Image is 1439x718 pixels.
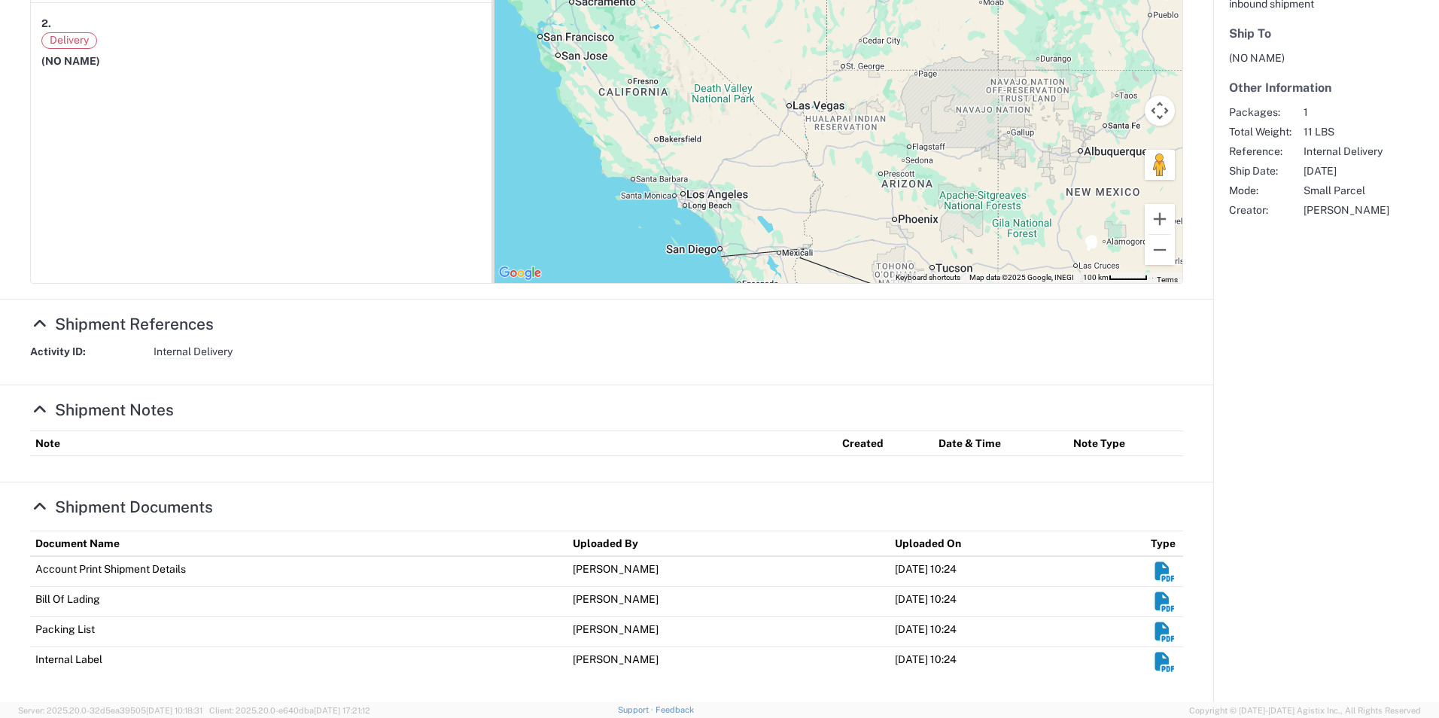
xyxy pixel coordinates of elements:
span: (NO NAME) [1229,52,1285,64]
span: Small Parcel [1304,184,1389,197]
th: Date & Time [933,431,1068,456]
td: [DATE] 10:24 [890,556,1145,587]
button: Map Scale: 100 km per 48 pixels [1078,272,1152,283]
a: Hide Details [30,400,174,419]
button: Drag Pegman onto the map to open Street View [1145,150,1175,180]
span: Delivery [41,32,97,49]
table: Shipment Documents [30,531,1183,677]
span: Mode: [1229,184,1291,197]
span: Copyright © [DATE]-[DATE] Agistix Inc., All Rights Reserved [1189,704,1421,717]
span: Internal Delivery [1304,145,1389,158]
span: Reference: [1229,145,1291,158]
span: [DATE] [1304,164,1389,178]
td: [DATE] 10:24 [890,617,1145,647]
button: Keyboard shortcuts [896,272,960,283]
td: [PERSON_NAME] [567,617,889,647]
span: [DATE] 10:18:31 [146,706,202,715]
th: Note [30,431,837,456]
th: Document Name [30,531,567,557]
em: Download [1153,562,1176,581]
td: Internal Label [30,647,567,677]
span: Server: 2025.20.0-32d5ea39505 [18,706,202,715]
span: Packages: [1229,105,1291,119]
span: [PERSON_NAME] [1304,203,1389,217]
td: Account Print Shipment Details [30,556,567,587]
td: [DATE] 10:24 [890,647,1145,677]
span: [DATE] 17:21:12 [314,706,370,715]
h5: Other Information [1229,81,1423,95]
td: Bill Of Lading [30,587,567,617]
td: [PERSON_NAME] [567,587,889,617]
a: Support [618,705,656,714]
th: Type [1145,531,1183,557]
span: 11 LBS [1304,125,1389,138]
th: Uploaded By [567,531,889,557]
td: [PERSON_NAME] [567,647,889,677]
span: 100 km [1083,273,1109,281]
span: Total Weight: [1229,125,1291,138]
td: [PERSON_NAME] [567,556,889,587]
td: [DATE] 10:24 [890,587,1145,617]
span: Internal Delivery [154,345,233,359]
table: Shipment Notes [30,430,1183,456]
img: Google [495,263,545,283]
span: 1 [1304,105,1389,119]
button: Zoom in [1145,204,1175,234]
button: Zoom out [1145,235,1175,265]
a: Hide Details [30,315,214,333]
strong: 2. [41,14,51,32]
span: Ship Date: [1229,164,1291,178]
em: Download [1153,592,1176,611]
button: Map camera controls [1145,96,1175,126]
span: (NO NAME) [41,55,100,67]
span: Creator: [1229,203,1291,217]
a: Terms [1157,275,1178,284]
a: Feedback [656,705,694,714]
a: Hide Details [30,497,213,516]
td: Packing List [30,617,567,647]
th: Uploaded On [890,531,1145,557]
span: Client: 2025.20.0-e640dba [209,706,370,715]
strong: Activity ID: [30,345,143,359]
th: Created [837,431,932,456]
a: Open this area in Google Maps (opens a new window) [495,263,545,283]
h5: Ship To [1229,26,1423,41]
em: Download [1153,653,1176,671]
span: Map data ©2025 Google, INEGI [969,273,1074,281]
th: Note Type [1068,431,1183,456]
em: Download [1153,622,1176,641]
